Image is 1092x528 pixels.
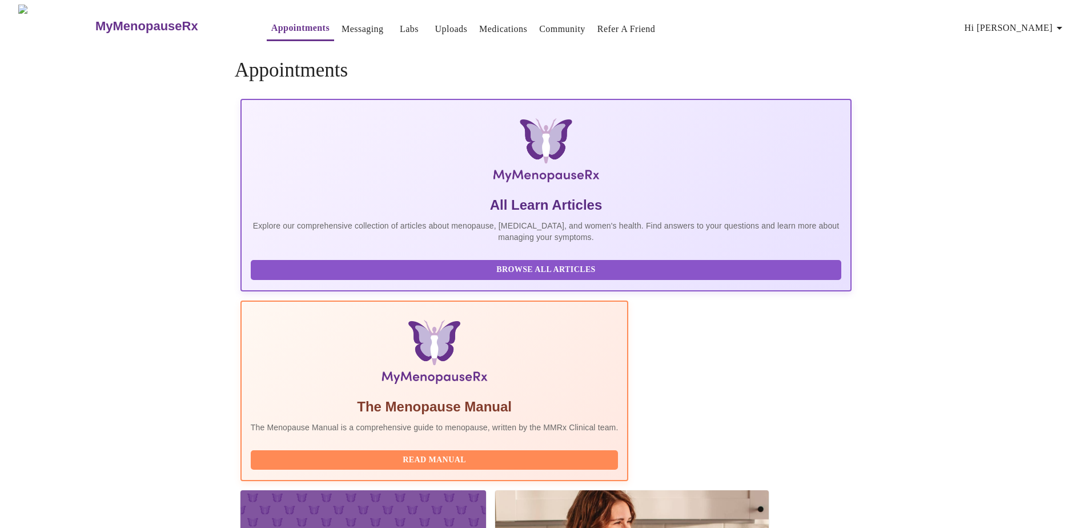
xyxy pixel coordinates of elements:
[95,19,198,34] h3: MyMenopauseRx
[251,196,841,214] h5: All Learn Articles
[597,21,656,37] a: Refer a Friend
[251,450,619,470] button: Read Manual
[960,17,1071,39] button: Hi [PERSON_NAME]
[337,18,388,41] button: Messaging
[539,21,585,37] a: Community
[479,21,527,37] a: Medications
[400,21,419,37] a: Labs
[343,118,750,187] img: MyMenopauseRx Logo
[262,453,607,467] span: Read Manual
[251,220,841,243] p: Explore our comprehensive collection of articles about menopause, [MEDICAL_DATA], and women's hea...
[251,264,844,274] a: Browse All Articles
[391,18,428,41] button: Labs
[94,6,243,46] a: MyMenopauseRx
[251,398,619,416] h5: The Menopause Manual
[431,18,472,41] button: Uploads
[251,422,619,433] p: The Menopause Manual is a comprehensive guide to menopause, written by the MMRx Clinical team.
[271,20,330,36] a: Appointments
[251,454,621,464] a: Read Manual
[593,18,660,41] button: Refer a Friend
[342,21,383,37] a: Messaging
[475,18,532,41] button: Medications
[267,17,334,41] button: Appointments
[309,320,560,389] img: Menopause Manual
[965,20,1066,36] span: Hi [PERSON_NAME]
[435,21,468,37] a: Uploads
[251,260,841,280] button: Browse All Articles
[18,5,94,47] img: MyMenopauseRx Logo
[535,18,590,41] button: Community
[262,263,830,277] span: Browse All Articles
[235,59,857,82] h4: Appointments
